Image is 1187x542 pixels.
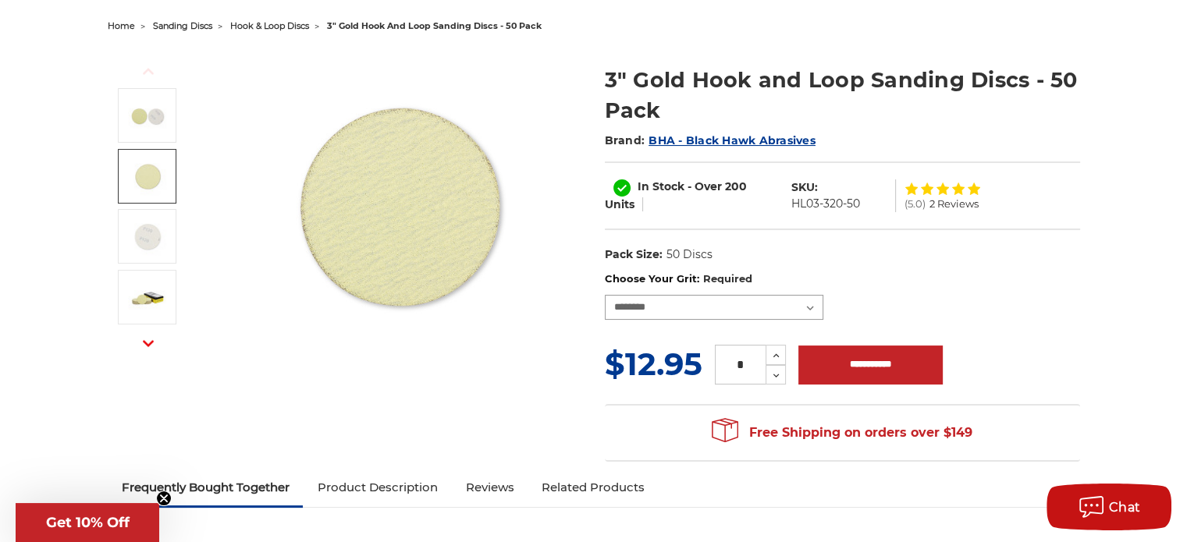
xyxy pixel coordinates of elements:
span: Units [605,197,634,211]
span: In Stock [638,179,684,193]
button: Previous [130,55,167,88]
span: - Over [688,179,722,193]
dd: 50 Discs [666,246,712,263]
img: 3 inch gold hook and loop sanding discs [128,96,167,135]
dt: Pack Size: [605,246,663,263]
a: Related Products [528,470,659,505]
a: Frequently Bought Together [108,470,304,505]
span: Brand: [605,133,645,147]
span: 200 [725,179,747,193]
button: Next [130,326,167,360]
a: hook & loop discs [230,20,309,31]
span: 2 Reviews [929,199,978,209]
span: $12.95 [605,345,702,383]
button: Chat [1047,484,1171,530]
label: Choose Your Grit: [605,271,1080,287]
img: 3 inch gold hook and loop sanding discs [241,48,553,360]
h1: 3" Gold Hook and Loop Sanding Discs - 50 Pack [605,65,1080,126]
small: Required [702,272,752,285]
dd: HL03-320-50 [791,196,860,212]
span: Chat [1109,500,1141,515]
span: Free Shipping on orders over $149 [712,417,972,448]
span: Get 10% Off [46,514,130,531]
a: sanding discs [153,20,212,31]
dt: SKU: [791,179,818,196]
a: Product Description [303,470,451,505]
img: velcro backed 3 inch sanding disc [128,217,167,256]
div: Get 10% OffClose teaser [16,503,159,542]
button: Close teaser [156,491,172,506]
img: premium 3" sanding disc with hook and loop backing [128,157,167,196]
img: 50 pack of 3 inch hook and loop sanding discs gold [128,278,167,317]
a: BHA - Black Hawk Abrasives [649,133,816,147]
a: Reviews [451,470,528,505]
span: 3" gold hook and loop sanding discs - 50 pack [327,20,542,31]
a: home [108,20,135,31]
span: (5.0) [904,199,925,209]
